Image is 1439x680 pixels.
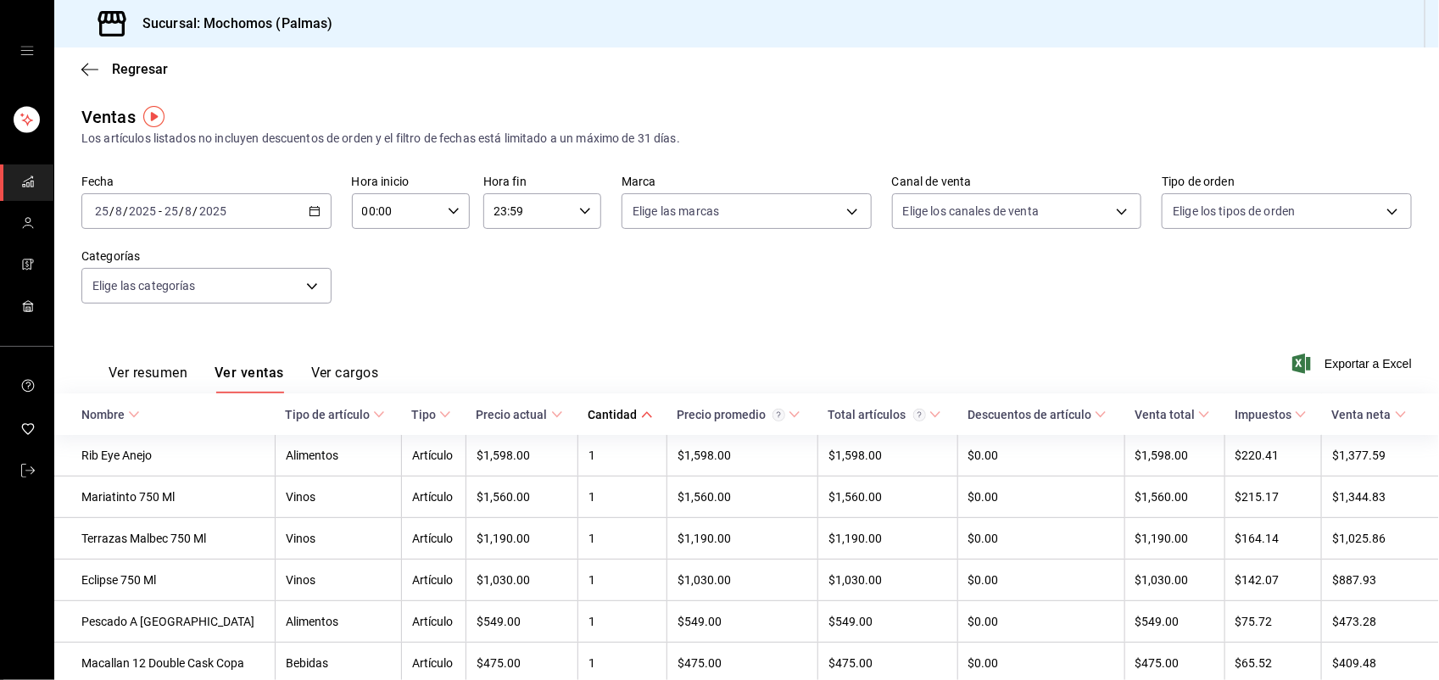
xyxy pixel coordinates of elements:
[578,518,667,560] td: 1
[1162,176,1412,188] label: Tipo de orden
[818,477,958,518] td: $1,560.00
[667,435,817,477] td: $1,598.00
[578,477,667,518] td: 1
[285,408,385,421] span: Tipo de artículo
[1332,408,1392,421] div: Venta neta
[677,408,800,421] span: Precio promedio
[164,204,179,218] input: --
[466,477,578,518] td: $1,560.00
[401,560,466,601] td: Artículo
[128,204,157,218] input: ----
[143,106,165,127] img: Tooltip marker
[818,560,958,601] td: $1,030.00
[1224,477,1321,518] td: $215.17
[311,365,379,393] button: Ver cargos
[667,518,817,560] td: $1,190.00
[1322,435,1439,477] td: $1,377.59
[1322,518,1439,560] td: $1,025.86
[215,365,284,393] button: Ver ventas
[401,518,466,560] td: Artículo
[477,408,563,421] span: Precio actual
[477,408,548,421] div: Precio actual
[81,408,125,421] div: Nombre
[818,435,958,477] td: $1,598.00
[1124,560,1224,601] td: $1,030.00
[109,204,114,218] span: /
[54,477,275,518] td: Mariatinto 750 Ml
[1332,408,1407,421] span: Venta neta
[466,518,578,560] td: $1,190.00
[957,435,1124,477] td: $0.00
[633,203,719,220] span: Elige las marcas
[54,435,275,477] td: Rib Eye Anejo
[1124,518,1224,560] td: $1,190.00
[483,176,601,188] label: Hora fin
[275,518,401,560] td: Vinos
[957,601,1124,643] td: $0.00
[892,176,1142,188] label: Canal de venta
[1322,601,1439,643] td: $473.28
[588,408,653,421] span: Cantidad
[123,204,128,218] span: /
[968,408,1091,421] div: Descuentos de artículo
[578,435,667,477] td: 1
[275,601,401,643] td: Alimentos
[275,477,401,518] td: Vinos
[1235,408,1307,421] span: Impuestos
[818,601,958,643] td: $549.00
[401,601,466,643] td: Artículo
[81,130,1412,148] div: Los artículos listados no incluyen descuentos de orden y el filtro de fechas está limitado a un m...
[1224,435,1321,477] td: $220.41
[54,518,275,560] td: Terrazas Malbec 750 Ml
[1124,601,1224,643] td: $549.00
[401,477,466,518] td: Artículo
[185,204,193,218] input: --
[179,204,184,218] span: /
[1224,601,1321,643] td: $75.72
[275,560,401,601] td: Vinos
[1322,477,1439,518] td: $1,344.83
[1296,354,1412,374] button: Exportar a Excel
[20,44,34,58] button: open drawer
[772,409,785,421] svg: Precio promedio = Total artículos / cantidad
[913,409,926,421] svg: El total artículos considera cambios de precios en los artículos así como costos adicionales por ...
[54,601,275,643] td: Pescado A [GEOGRAPHIC_DATA]
[466,560,578,601] td: $1,030.00
[828,408,926,421] div: Total artículos
[81,61,168,77] button: Regresar
[81,251,332,263] label: Categorías
[1235,408,1291,421] div: Impuestos
[968,408,1107,421] span: Descuentos de artículo
[818,518,958,560] td: $1,190.00
[957,477,1124,518] td: $0.00
[94,204,109,218] input: --
[81,104,136,130] div: Ventas
[828,408,941,421] span: Total artículos
[411,408,451,421] span: Tipo
[54,560,275,601] td: Eclipse 750 Ml
[109,365,187,393] button: Ver resumen
[1173,203,1295,220] span: Elige los tipos de orden
[352,176,470,188] label: Hora inicio
[667,477,817,518] td: $1,560.00
[193,204,198,218] span: /
[957,560,1124,601] td: $0.00
[401,435,466,477] td: Artículo
[92,277,196,294] span: Elige las categorías
[81,408,140,421] span: Nombre
[1224,518,1321,560] td: $164.14
[903,203,1039,220] span: Elige los canales de venta
[1124,477,1224,518] td: $1,560.00
[159,204,162,218] span: -
[466,601,578,643] td: $549.00
[1135,408,1195,421] div: Venta total
[466,435,578,477] td: $1,598.00
[622,176,872,188] label: Marca
[1224,560,1321,601] td: $142.07
[285,408,370,421] div: Tipo de artículo
[667,601,817,643] td: $549.00
[411,408,436,421] div: Tipo
[1135,408,1210,421] span: Venta total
